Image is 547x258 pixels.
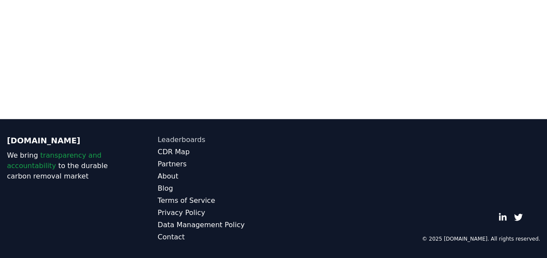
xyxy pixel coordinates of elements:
a: Twitter [514,213,523,222]
a: About [158,171,273,182]
a: Terms of Service [158,195,273,206]
a: Leaderboards [158,135,273,145]
span: transparency and accountability [7,151,101,170]
a: Data Management Policy [158,220,273,230]
p: [DOMAIN_NAME] [7,135,123,147]
a: Contact [158,232,273,242]
a: Blog [158,183,273,194]
a: CDR Map [158,147,273,157]
p: © 2025 [DOMAIN_NAME]. All rights reserved. [422,235,540,242]
a: Privacy Policy [158,208,273,218]
a: Partners [158,159,273,169]
p: We bring to the durable carbon removal market [7,150,123,182]
a: LinkedIn [498,213,507,222]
